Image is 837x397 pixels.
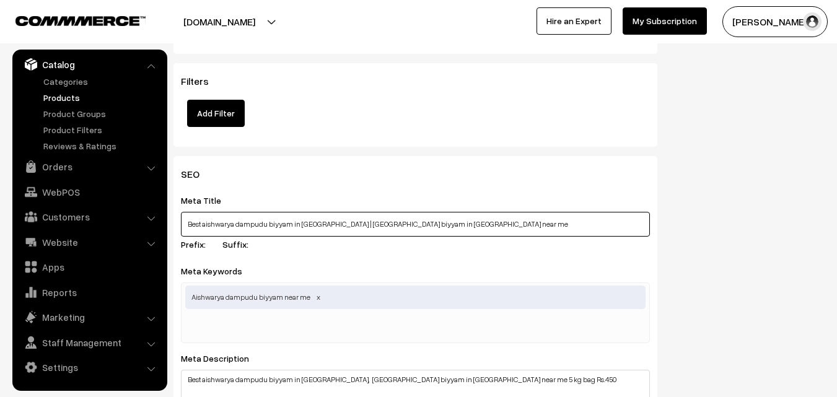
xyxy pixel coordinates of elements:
a: Staff Management [15,331,163,354]
label: Meta Keywords [181,264,257,277]
a: Catalog [15,53,163,76]
a: Hire an Expert [537,7,611,35]
label: Prefix: [181,238,221,251]
span: Aishwarya dampudu biyyam near me [185,286,646,309]
a: Marketing [15,306,163,328]
a: My Subscription [623,7,707,35]
label: Meta Title [181,194,236,207]
a: WebPOS [15,181,163,203]
a: Website [15,231,163,253]
a: Categories [40,75,163,88]
a: Reviews & Ratings [40,139,163,152]
a: Orders [15,155,163,178]
a: Customers [15,206,163,228]
span: SEO [181,168,214,180]
label: Suffix: [222,238,263,251]
img: user [803,12,822,31]
a: Settings [15,356,163,378]
button: [DOMAIN_NAME] [140,6,299,37]
a: Product Filters [40,123,163,136]
input: Meta Title [181,212,650,237]
a: Apps [15,256,163,278]
a: COMMMERCE [15,12,124,27]
img: COMMMERCE [15,16,146,25]
span: Filters [181,75,224,87]
label: Meta Description [181,352,264,365]
button: Add Filter [187,100,245,127]
a: Reports [15,281,163,303]
a: Products [40,91,163,104]
button: [PERSON_NAME] [722,6,828,37]
a: Product Groups [40,107,163,120]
